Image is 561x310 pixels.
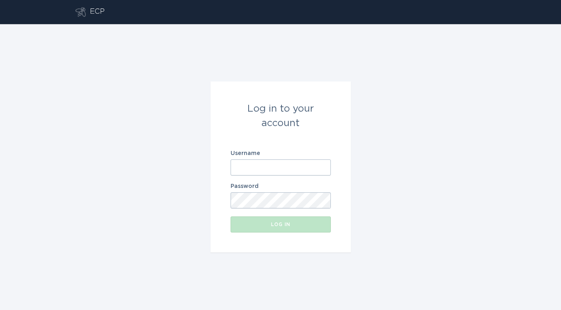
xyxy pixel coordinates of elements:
[90,7,105,17] div: ECP
[75,7,86,17] button: Go to dashboard
[231,102,331,131] div: Log in to your account
[235,222,327,227] div: Log in
[231,184,331,189] label: Password
[231,216,331,232] button: Log in
[231,151,331,156] label: Username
